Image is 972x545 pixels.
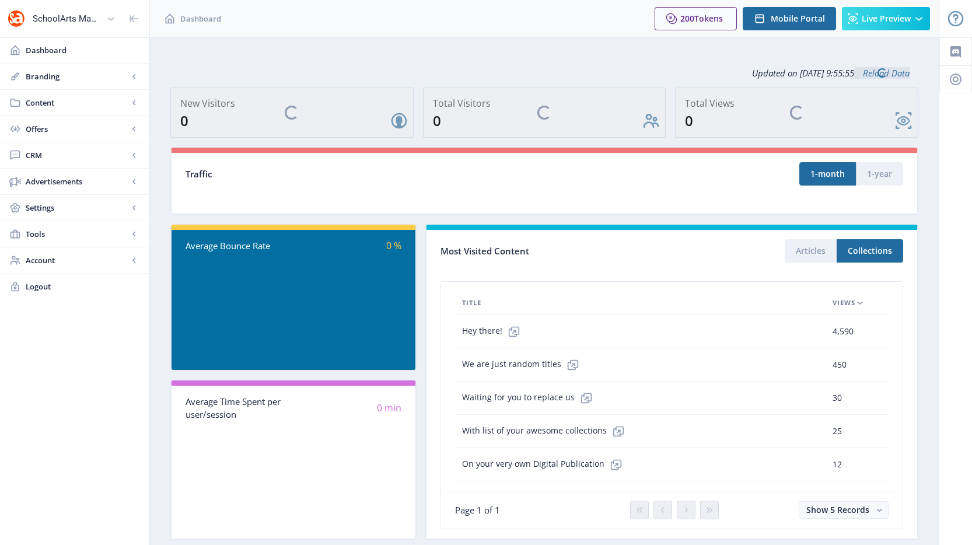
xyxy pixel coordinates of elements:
[655,7,737,30] button: 200Tokens
[26,71,128,82] span: Branding
[799,162,856,186] button: 1-month
[694,13,723,24] span: Tokens
[26,44,140,56] span: Dashboard
[462,296,481,310] span: Title
[26,123,128,135] span: Offers
[806,504,869,515] span: Show 5 Records
[833,324,854,338] span: 4,590
[833,296,855,310] span: Views
[837,239,903,263] button: Collections
[856,162,903,186] button: 1-year
[862,14,911,23] span: Live Preview
[186,239,293,253] div: Average Bounce Rate
[785,239,837,263] button: Articles
[186,167,544,181] div: Traffic
[386,239,401,252] span: 0 %
[462,353,585,376] span: We are just random titles
[833,424,842,438] span: 25
[833,391,842,405] span: 30
[743,7,836,30] button: Mobile Portal
[26,254,128,266] span: Account
[799,501,889,519] button: Show 5 Records
[26,228,128,240] span: Tools
[771,14,825,23] span: Mobile Portal
[26,281,140,292] span: Logout
[26,97,128,109] span: Content
[842,7,930,30] button: Live Preview
[462,420,630,443] span: With list of your awesome collections
[26,149,128,161] span: CRM
[186,395,293,421] div: Average Time Spent per user/session
[854,67,910,79] a: Reload Data
[455,504,500,516] span: Page 1 of 1
[26,176,128,187] span: Advertisements
[7,9,26,28] img: properties.app_icon.png
[26,202,128,214] span: Settings
[440,242,672,260] div: Most Visited Content
[833,358,847,372] span: 450
[462,320,526,343] span: Hey there!
[180,13,221,25] span: Dashboard
[462,453,628,476] span: On your very own Digital Publication
[33,6,102,32] div: SchoolArts Magazine
[462,386,598,410] span: Waiting for you to replace us
[293,401,401,415] div: 0 min
[170,58,918,88] div: Updated on [DATE] 9:55:55
[833,457,842,471] span: 12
